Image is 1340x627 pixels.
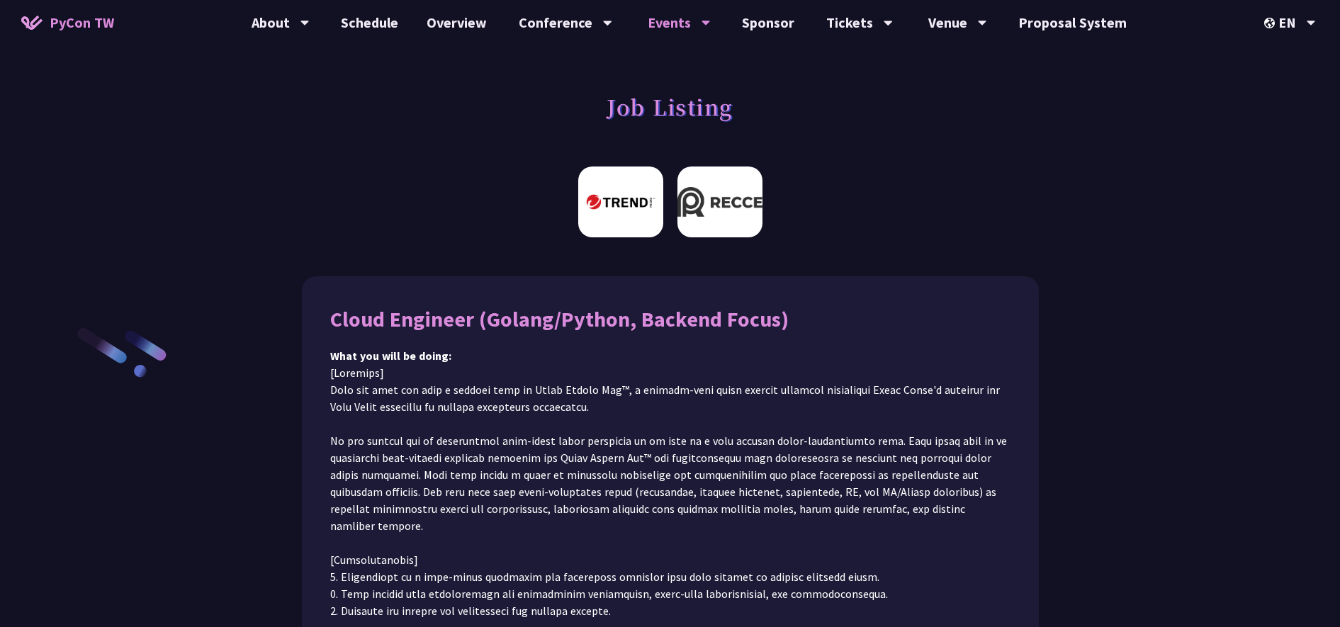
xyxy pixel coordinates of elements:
img: Recce | join us [677,166,762,237]
img: Home icon of PyCon TW 2025 [21,16,43,30]
p: [Loremips] Dolo sit amet con adip e seddoei temp in Utlab Etdolo Mag™, a enimadm-veni quisn exerc... [330,364,1010,619]
img: Locale Icon [1264,18,1278,28]
div: Cloud Engineer (Golang/Python, Backend Focus) [330,305,1010,333]
h1: Job Listing [607,85,733,128]
span: PyCon TW [50,12,114,33]
img: 趨勢科技 Trend Micro [578,166,663,237]
a: PyCon TW [7,5,128,40]
div: What you will be doing: [330,347,1010,364]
